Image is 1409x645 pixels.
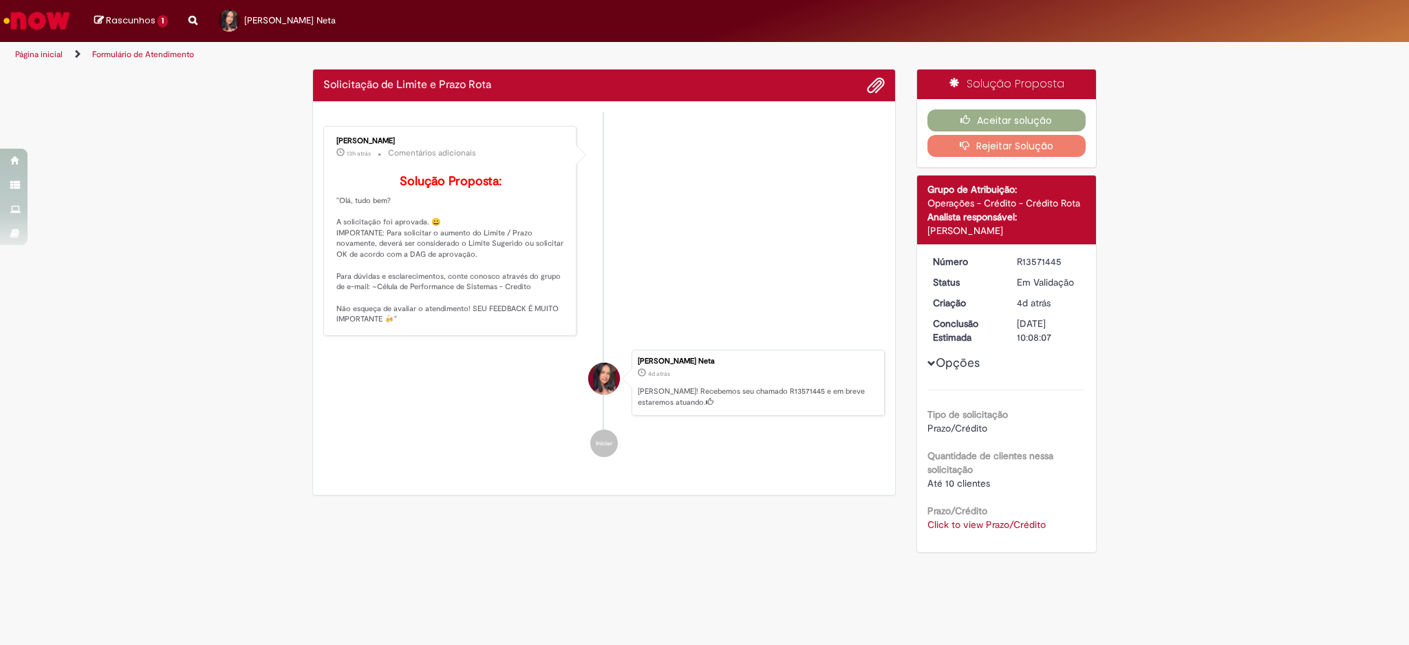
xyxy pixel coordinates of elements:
b: Quantidade de clientes nessa solicitação [927,450,1053,476]
div: 26/09/2025 16:08:03 [1017,296,1081,310]
time: 26/09/2025 16:08:03 [648,370,670,378]
img: ServiceNow [1,7,72,34]
div: Solução Proposta [917,70,1097,99]
div: [PERSON_NAME] [336,137,566,145]
div: [PERSON_NAME] [927,224,1086,237]
b: Prazo/Crédito [927,505,987,517]
span: Até 10 clientes [927,477,990,489]
span: 4d atrás [648,370,670,378]
span: 1 [158,15,168,28]
a: Click to view Prazo/Crédito [927,518,1046,531]
button: Adicionar anexos [867,76,885,94]
div: Em Validação [1017,275,1081,289]
span: Prazo/Crédito [927,422,987,434]
div: [PERSON_NAME] Neta [638,357,877,366]
ul: Histórico de tíquete [323,112,885,471]
li: Adalgisa Onofre De Araujo Neta [323,350,885,416]
span: 13h atrás [347,149,371,158]
dt: Criação [923,296,1007,310]
a: Formulário de Atendimento [92,49,194,60]
button: Rejeitar Solução [927,135,1086,157]
a: Página inicial [15,49,63,60]
a: Rascunhos [94,14,168,28]
h2: Solicitação de Limite e Prazo Rota Histórico de tíquete [323,79,491,92]
div: Adalgisa Onofre De Araujo Neta [588,363,620,394]
ul: Trilhas de página [10,42,929,67]
time: 26/09/2025 16:08:03 [1017,297,1051,309]
span: [PERSON_NAME] Neta [244,14,336,26]
div: Analista responsável: [927,210,1086,224]
dt: Conclusão Estimada [923,317,1007,344]
p: [PERSON_NAME]! Recebemos seu chamado R13571445 e em breve estaremos atuando. [638,386,877,408]
span: 4d atrás [1017,297,1051,309]
time: 29/09/2025 19:36:47 [347,149,371,158]
b: Solução Proposta: [400,173,502,189]
p: "Olá, tudo bem? A solicitação foi aprovada. 😀 IMPORTANTE: Para solicitar o aumento do Limite / Pr... [336,175,566,325]
dt: Status [923,275,1007,289]
button: Aceitar solução [927,109,1086,131]
div: Operações - Crédito - Crédito Rota [927,196,1086,210]
dt: Número [923,255,1007,268]
b: Tipo de solicitação [927,408,1008,421]
div: R13571445 [1017,255,1081,268]
div: Grupo de Atribuição: [927,182,1086,196]
span: Rascunhos [106,14,155,27]
small: Comentários adicionais [388,147,476,159]
div: [DATE] 10:08:07 [1017,317,1081,344]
